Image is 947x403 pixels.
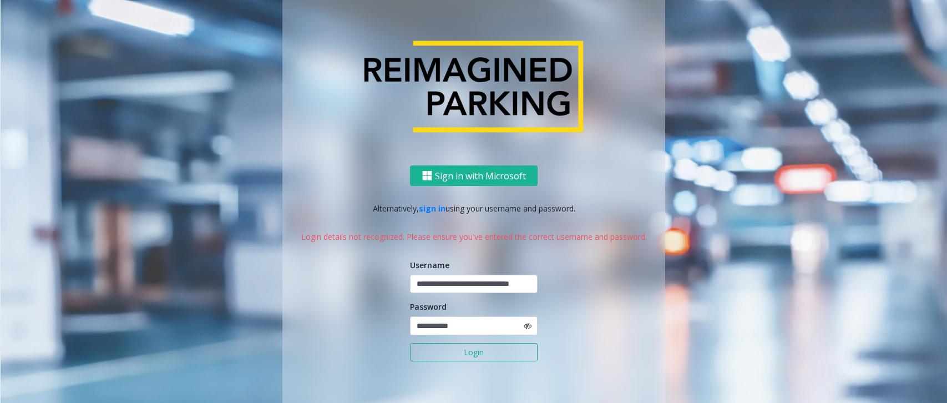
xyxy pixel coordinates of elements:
[410,165,538,186] button: Sign in with Microsoft
[410,343,538,362] button: Login
[410,301,447,313] label: Password
[293,231,654,243] p: Login details not recognized. Please ensure you've entered the correct username and password.
[419,203,445,214] a: sign in
[410,259,449,271] label: Username
[293,203,654,214] p: Alternatively, using your username and password.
